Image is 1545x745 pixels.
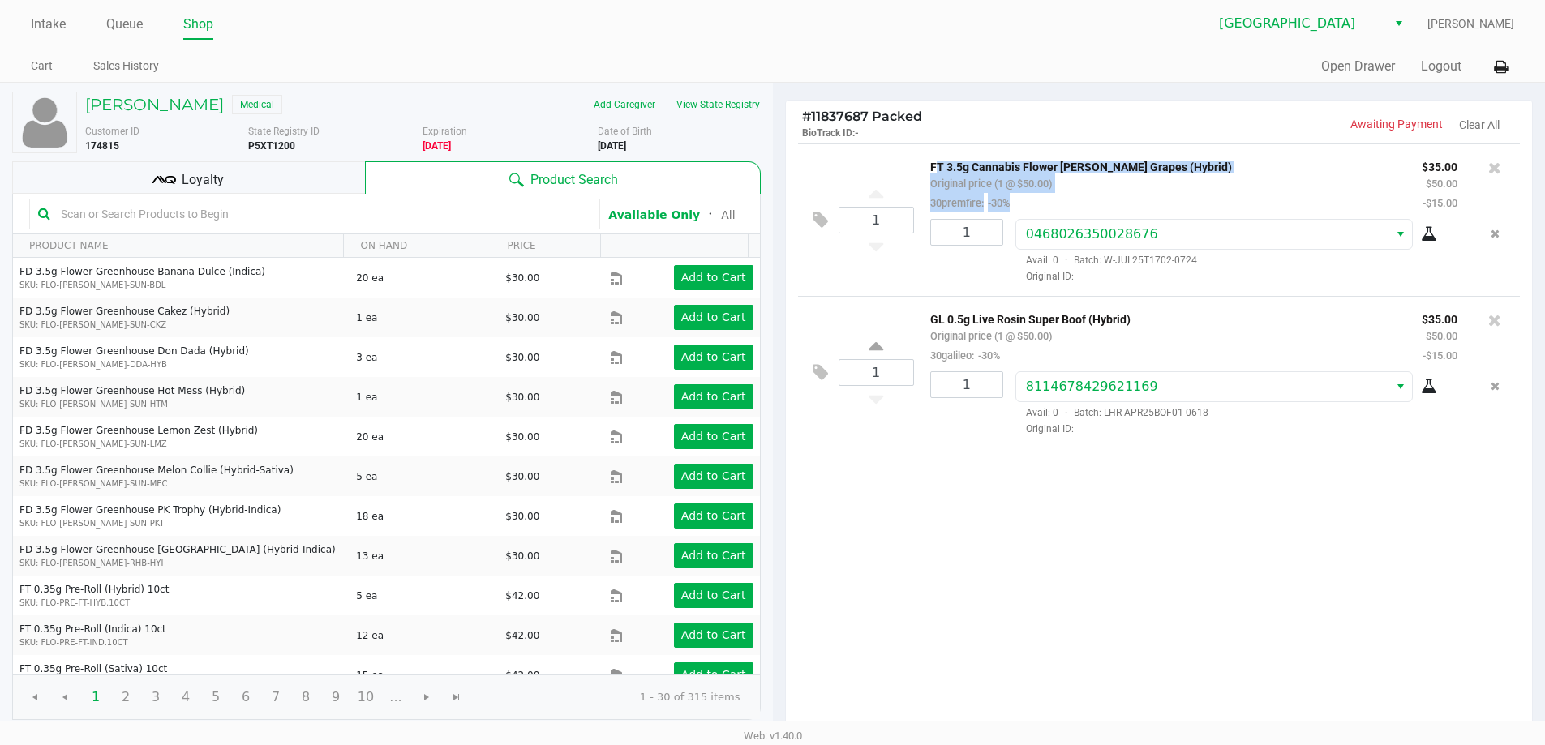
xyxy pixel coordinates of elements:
[140,682,171,713] span: Page 3
[183,13,213,36] a: Shop
[744,730,802,742] span: Web: v1.40.0
[674,265,753,290] button: Add to Cart
[13,258,349,298] td: FD 3.5g Flower Greenhouse Banana Dulce (Indica)
[19,682,50,713] span: Go to the first page
[674,464,753,489] button: Add to Cart
[349,496,498,536] td: 18 ea
[19,319,342,331] p: SKU: FLO-[PERSON_NAME]-SUN-CKZ
[320,682,351,713] span: Page 9
[1219,14,1377,33] span: [GEOGRAPHIC_DATA]
[350,682,381,713] span: Page 10
[1159,116,1443,133] p: Awaiting Payment
[674,384,753,409] button: Add to Cart
[19,279,342,291] p: SKU: FLO-[PERSON_NAME]-SUN-BDL
[13,337,349,377] td: FD 3.5g Flower Greenhouse Don Dada (Hybrid)
[505,670,539,681] span: $42.00
[19,557,342,569] p: SKU: FLO-[PERSON_NAME]-RHB-HYI
[681,668,746,681] app-button-loader: Add to Cart
[802,127,855,139] span: BioTrack ID:
[54,202,591,226] input: Scan or Search Products to Begin
[28,691,41,704] span: Go to the first page
[505,471,539,482] span: $30.00
[1026,379,1158,394] span: 8114678429621169
[681,509,746,522] app-button-loader: Add to Cart
[343,234,490,258] th: ON HAND
[260,682,291,713] span: Page 7
[681,430,746,443] app-button-loader: Add to Cart
[930,197,1010,209] small: 30premfire:
[802,109,922,124] span: 11837687 Packed
[1058,255,1074,266] span: ·
[349,655,498,695] td: 15 ea
[349,536,498,576] td: 13 ea
[1423,349,1457,362] small: -$15.00
[93,56,159,76] a: Sales History
[31,56,53,76] a: Cart
[13,234,343,258] th: PRODUCT NAME
[19,517,342,529] p: SKU: FLO-[PERSON_NAME]-SUN-PKT
[505,511,539,522] span: $30.00
[1388,220,1412,249] button: Select
[85,140,119,152] b: 174815
[170,682,201,713] span: Page 4
[681,271,746,284] app-button-loader: Add to Cart
[411,682,442,713] span: Go to the next page
[674,543,753,568] button: Add to Cart
[505,392,539,403] span: $30.00
[505,312,539,323] span: $30.00
[230,682,261,713] span: Page 6
[13,496,349,536] td: FD 3.5g Flower Greenhouse PK Trophy (Hybrid-Indica)
[1058,407,1074,418] span: ·
[248,126,320,137] span: State Registry ID
[290,682,321,713] span: Page 8
[681,589,746,602] app-button-loader: Add to Cart
[674,503,753,529] button: Add to Cart
[85,95,224,114] h5: [PERSON_NAME]
[505,630,539,641] span: $42.00
[1321,57,1395,76] button: Open Drawer
[855,127,859,139] span: -
[58,691,71,704] span: Go to the previous page
[1388,372,1412,401] button: Select
[200,682,231,713] span: Page 5
[674,345,753,370] button: Add to Cart
[248,140,295,152] b: P5XT1200
[19,597,342,609] p: SKU: FLO-PRE-FT-HYB.10CT
[1015,269,1457,284] span: Original ID:
[380,682,411,713] span: Page 11
[984,197,1010,209] span: -30%
[681,350,746,363] app-button-loader: Add to Cart
[19,636,342,649] p: SKU: FLO-PRE-FT-IND.10CT
[681,390,746,403] app-button-loader: Add to Cart
[349,337,498,377] td: 3 ea
[681,549,746,562] app-button-loader: Add to Cart
[681,310,746,323] app-button-loader: Add to Cart
[583,92,666,118] button: Add Caregiver
[1426,178,1457,190] small: $50.00
[598,126,652,137] span: Date of Birth
[681,469,746,482] app-button-loader: Add to Cart
[505,431,539,443] span: $30.00
[1484,219,1506,249] button: Remove the package from the orderLine
[1426,330,1457,342] small: $50.00
[1026,226,1158,242] span: 0468026350028676
[674,305,753,330] button: Add to Cart
[1015,407,1208,418] span: Avail: 0 Batch: LHR-APR25BOF01-0618
[485,689,740,705] kendo-pager-info: 1 - 30 of 315 items
[349,377,498,417] td: 1 ea
[674,623,753,648] button: Add to Cart
[1387,9,1410,38] button: Select
[110,682,141,713] span: Page 2
[106,13,143,36] a: Queue
[349,417,498,456] td: 20 ea
[674,583,753,608] button: Add to Cart
[450,691,463,704] span: Go to the last page
[974,349,1000,362] span: -30%
[666,92,761,118] button: View State Registry
[930,309,1397,326] p: GL 0.5g Live Rosin Super Boof (Hybrid)
[19,358,342,370] p: SKU: FLO-[PERSON_NAME]-DDA-HYB
[930,330,1052,342] small: Original price (1 @ $50.00)
[13,377,349,417] td: FD 3.5g Flower Greenhouse Hot Mess (Hybrid)
[1421,57,1461,76] button: Logout
[19,477,342,490] p: SKU: FLO-[PERSON_NAME]-SUN-MEC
